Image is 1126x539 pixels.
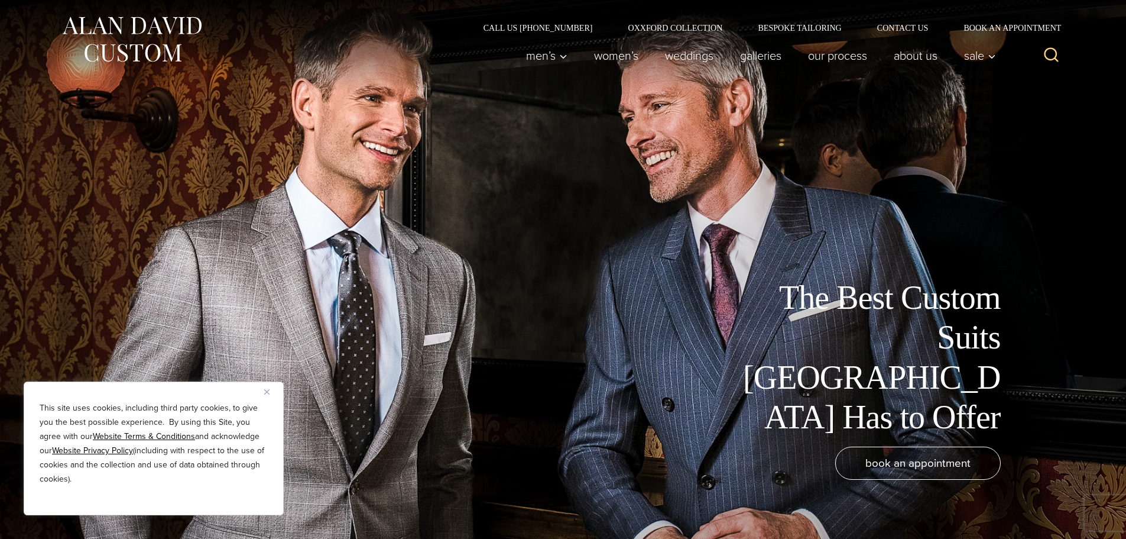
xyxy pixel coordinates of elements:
img: Alan David Custom [61,13,203,66]
button: Close [264,385,278,399]
a: Oxxford Collection [610,24,740,32]
a: About Us [880,44,950,67]
a: book an appointment [835,447,1001,480]
p: This site uses cookies, including third party cookies, to give you the best possible experience. ... [40,401,268,486]
img: Close [264,389,270,395]
a: Women’s [580,44,651,67]
nav: Secondary Navigation [466,24,1066,32]
a: Our Process [794,44,880,67]
a: Galleries [726,44,794,67]
a: Book an Appointment [946,24,1065,32]
span: Sale [964,50,996,62]
span: book an appointment [865,454,971,472]
h1: The Best Custom Suits [GEOGRAPHIC_DATA] Has to Offer [735,278,1001,437]
button: View Search Form [1037,41,1066,70]
a: Contact Us [859,24,946,32]
span: Men’s [526,50,567,62]
a: Call Us [PHONE_NUMBER] [466,24,611,32]
a: weddings [651,44,726,67]
a: Website Terms & Conditions [93,430,195,443]
a: Website Privacy Policy [52,444,133,457]
a: Bespoke Tailoring [740,24,859,32]
nav: Primary Navigation [512,44,1002,67]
